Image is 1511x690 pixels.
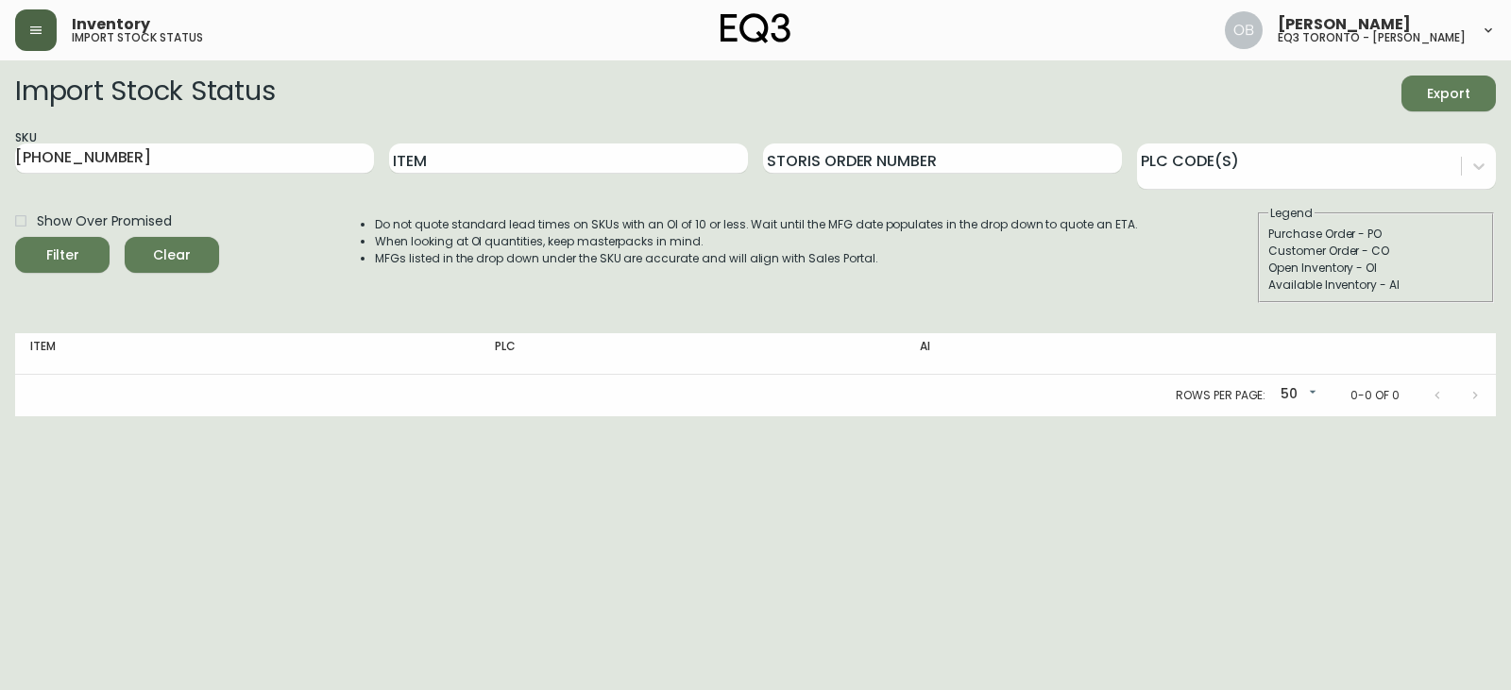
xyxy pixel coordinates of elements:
[15,76,275,111] h2: Import Stock Status
[1268,277,1484,294] div: Available Inventory - AI
[72,32,203,43] h5: import stock status
[375,216,1138,233] li: Do not quote standard lead times on SKUs with an OI of 10 or less. Wait until the MFG date popula...
[1268,226,1484,243] div: Purchase Order - PO
[1278,32,1466,43] h5: eq3 toronto - [PERSON_NAME]
[1350,387,1400,404] p: 0-0 of 0
[721,13,790,43] img: logo
[1268,260,1484,277] div: Open Inventory - OI
[375,233,1138,250] li: When looking at OI quantities, keep masterpacks in mind.
[905,333,1244,375] th: AI
[1417,82,1481,106] span: Export
[1401,76,1496,111] button: Export
[480,333,905,375] th: PLC
[1273,379,1320,411] div: 50
[15,237,110,273] button: Filter
[15,333,480,375] th: Item
[1225,11,1263,49] img: 8e0065c524da89c5c924d5ed86cfe468
[1268,205,1315,222] legend: Legend
[1176,387,1265,404] p: Rows per page:
[72,17,150,32] span: Inventory
[1268,243,1484,260] div: Customer Order - CO
[140,244,204,267] span: Clear
[125,237,219,273] button: Clear
[37,211,172,231] span: Show Over Promised
[1278,17,1411,32] span: [PERSON_NAME]
[375,250,1138,267] li: MFGs listed in the drop down under the SKU are accurate and will align with Sales Portal.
